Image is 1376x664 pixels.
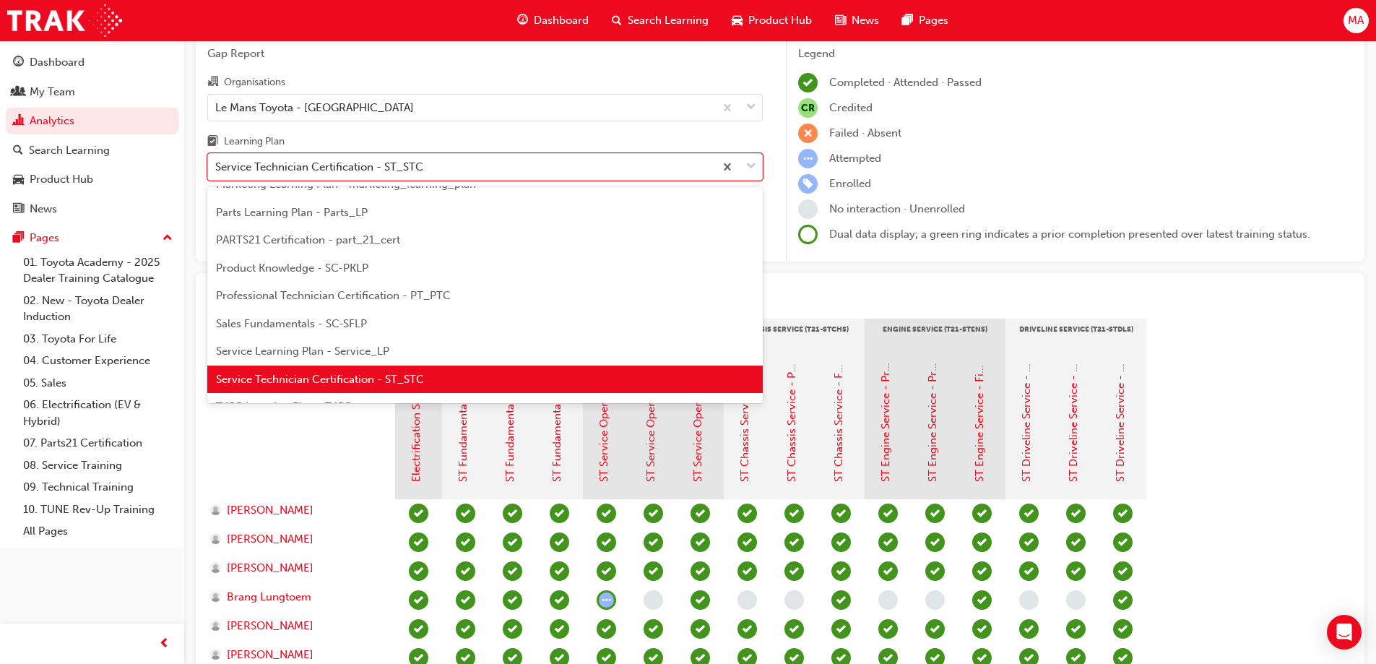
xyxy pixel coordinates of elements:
span: learningRecordVerb_COMPLETE-icon [1113,533,1133,552]
a: Trak [7,4,122,37]
a: 07. Parts21 Certification [17,432,178,454]
span: learningRecordVerb_PASS-icon [409,590,428,610]
span: learningRecordVerb_COMPLETE-icon [972,590,992,610]
a: car-iconProduct Hub [720,6,823,35]
span: Completed · Attended · Passed [829,76,982,89]
span: learningplan-icon [207,136,218,149]
span: learningRecordVerb_COMPLETE-icon [409,561,428,581]
a: ST Driveline Service - Final Assessment [1114,287,1127,482]
span: organisation-icon [207,76,218,89]
a: guage-iconDashboard [506,6,600,35]
span: learningRecordVerb_COMPLETE-icon [798,73,818,92]
span: learningRecordVerb_COMPLETE-icon [503,533,522,552]
a: ST Chassis Service - Pre-Course Assessment [785,259,798,482]
span: learningRecordVerb_ATTEMPT-icon [798,149,818,168]
div: Driveline Service (T21-STDLS) [1005,319,1146,355]
span: learningRecordVerb_COMPLETE-icon [644,619,663,639]
span: learningRecordVerb_COMPLETE-icon [972,619,992,639]
span: learningRecordVerb_COMPLETE-icon [409,533,428,552]
span: learningRecordVerb_COMPLETE-icon [597,619,616,639]
span: learningRecordVerb_NONE-icon [798,199,818,219]
span: learningRecordVerb_COMPLETE-icon [644,561,663,581]
span: learningRecordVerb_COMPLETE-icon [456,561,475,581]
a: ST Engine Service - Pre-Read [879,335,892,482]
a: 06. Electrification (EV & Hybrid) [17,394,178,432]
span: Parts Learning Plan - Parts_LP [216,206,368,219]
span: Dashboard [534,12,589,29]
span: learningRecordVerb_COMPLETE-icon [1113,619,1133,639]
span: learningRecordVerb_COMPLETE-icon [878,504,898,523]
span: learningRecordVerb_COMPLETE-icon [550,533,569,552]
a: ST Driveline Service - Pre-Read [1020,325,1033,482]
span: learningRecordVerb_COMPLETE-icon [456,590,475,610]
span: Gap Report [207,46,763,62]
span: learningRecordVerb_COMPLETE-icon [409,619,428,639]
span: Failed · Absent [829,126,901,139]
a: Electrification Safety Module [410,339,423,482]
span: learningRecordVerb_COMPLETE-icon [1019,533,1039,552]
span: Service Learning Plan - Service_LP [216,345,389,358]
span: learningRecordVerb_COMPLETE-icon [1019,561,1039,581]
span: learningRecordVerb_NONE-icon [644,590,663,610]
span: learningRecordVerb_COMPLETE-icon [831,590,851,610]
a: search-iconSearch Learning [600,6,720,35]
span: learningRecordVerb_COMPLETE-icon [1066,533,1086,552]
span: learningRecordVerb_COMPLETE-icon [503,504,522,523]
span: Service Technician Certification - ST_STC [216,373,424,386]
span: learningRecordVerb_COMPLETE-icon [550,619,569,639]
span: learningRecordVerb_NONE-icon [925,590,945,610]
span: [PERSON_NAME] [227,618,313,634]
span: learningRecordVerb_COMPLETE-icon [1113,590,1133,610]
span: Enrolled [829,177,871,190]
span: learningRecordVerb_COMPLETE-icon [691,619,710,639]
span: learningRecordVerb_COMPLETE-icon [503,590,522,610]
a: All Pages [17,520,178,543]
span: Professional Technician Certification - PT_PTC [216,289,451,302]
span: learningRecordVerb_COMPLETE-icon [644,533,663,552]
a: [PERSON_NAME] [210,560,381,577]
div: Pages [30,230,59,246]
span: [PERSON_NAME] [227,647,313,663]
a: 04. Customer Experience [17,350,178,372]
span: learningRecordVerb_COMPLETE-icon [784,504,804,523]
a: Product Hub [6,166,178,193]
a: Search Learning [6,137,178,164]
span: guage-icon [13,56,24,69]
button: MA [1343,8,1369,33]
span: learningRecordVerb_COMPLETE-icon [550,590,569,610]
span: learningRecordVerb_COMPLETE-icon [1066,561,1086,581]
div: News [30,201,57,217]
a: 09. Technical Training [17,476,178,499]
span: Dual data display; a green ring indicates a prior completion presented over latest training status. [829,228,1310,241]
span: learningRecordVerb_NONE-icon [784,590,804,610]
span: learningRecordVerb_COMPLETE-icon [925,533,945,552]
span: learningRecordVerb_COMPLETE-icon [784,561,804,581]
span: news-icon [835,12,846,30]
a: Brang Lungtoem [210,589,381,605]
a: ST Chassis Service - Pre-Read [738,332,751,482]
a: 08. Service Training [17,454,178,477]
a: ST Driveline Service - Pre-Course Assessment [1067,253,1080,482]
span: learningRecordVerb_COMPLETE-icon [878,561,898,581]
span: Credited [829,101,873,114]
div: Product Hub [30,171,93,188]
span: learningRecordVerb_COMPLETE-icon [550,504,569,523]
span: T4BP Learning Plan - T4BP [216,400,352,413]
span: learningRecordVerb_COMPLETE-icon [691,561,710,581]
a: [PERSON_NAME] [210,618,381,634]
span: News [852,12,879,29]
span: learningRecordVerb_PASS-icon [409,504,428,523]
span: learningRecordVerb_COMPLETE-icon [644,504,663,523]
a: [PERSON_NAME] [210,502,381,519]
span: learningRecordVerb_COMPLETE-icon [1019,504,1039,523]
span: guage-icon [517,12,528,30]
a: News [6,196,178,223]
a: [PERSON_NAME] [210,531,381,548]
span: learningRecordVerb_COMPLETE-icon [925,561,945,581]
span: Search Learning [628,12,709,29]
span: learningRecordVerb_ATTEMPT-icon [597,590,616,610]
span: learningRecordVerb_COMPLETE-icon [972,533,992,552]
span: learningRecordVerb_COMPLETE-icon [550,561,569,581]
span: learningRecordVerb_COMPLETE-icon [831,561,851,581]
span: Pages [919,12,948,29]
